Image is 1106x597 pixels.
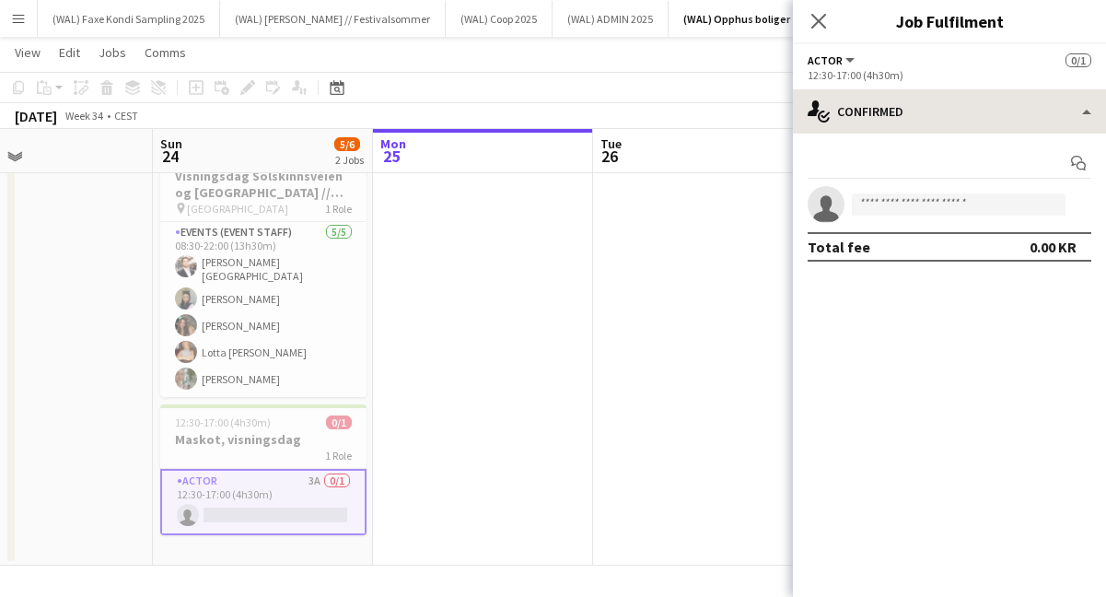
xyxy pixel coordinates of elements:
[145,44,186,61] span: Comms
[325,202,352,216] span: 1 Role
[160,222,367,397] app-card-role: Events (Event Staff)5/508:30-22:00 (13h30m)[PERSON_NAME][GEOGRAPHIC_DATA][PERSON_NAME][PERSON_NAM...
[334,137,360,151] span: 5/6
[553,1,669,37] button: (WAL) ADMIN 2025
[38,1,220,37] button: (WAL) Faxe Kondi Sampling 2025
[160,135,182,152] span: Sun
[220,1,446,37] button: (WAL) [PERSON_NAME] // Festivalsommer
[598,146,622,167] span: 26
[157,146,182,167] span: 24
[114,109,138,123] div: CEST
[99,44,126,61] span: Jobs
[793,9,1106,33] h3: Job Fulfilment
[1065,53,1091,67] span: 0/1
[59,44,80,61] span: Edit
[326,416,352,429] span: 0/1
[160,404,367,535] app-job-card: 12:30-17:00 (4h30m)0/1Maskot, visningsdag1 RoleActor3A0/112:30-17:00 (4h30m)
[61,109,107,123] span: Week 34
[378,146,406,167] span: 25
[91,41,134,64] a: Jobs
[15,44,41,61] span: View
[669,1,806,37] button: (WAL) Opphus boliger
[137,41,193,64] a: Comms
[808,68,1091,82] div: 12:30-17:00 (4h30m)
[7,41,48,64] a: View
[325,449,352,462] span: 1 Role
[15,107,57,125] div: [DATE]
[808,238,870,256] div: Total fee
[52,41,87,64] a: Edit
[793,89,1106,134] div: Confirmed
[1030,238,1077,256] div: 0.00 KR
[808,53,843,67] span: Actor
[808,53,857,67] button: Actor
[446,1,553,37] button: (WAL) Coop 2025
[600,135,622,152] span: Tue
[160,168,367,201] h3: Visningsdag Solskinnsveien og [GEOGRAPHIC_DATA] // Opprigg og gjennomføring
[160,141,367,397] app-job-card: 08:30-22:00 (13h30m)5/5Visningsdag Solskinnsveien og [GEOGRAPHIC_DATA] // Opprigg og gjennomførin...
[160,469,367,535] app-card-role: Actor3A0/112:30-17:00 (4h30m)
[175,416,271,429] span: 12:30-17:00 (4h30m)
[160,431,367,448] h3: Maskot, visningsdag
[187,202,288,216] span: [GEOGRAPHIC_DATA]
[380,135,406,152] span: Mon
[335,153,364,167] div: 2 Jobs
